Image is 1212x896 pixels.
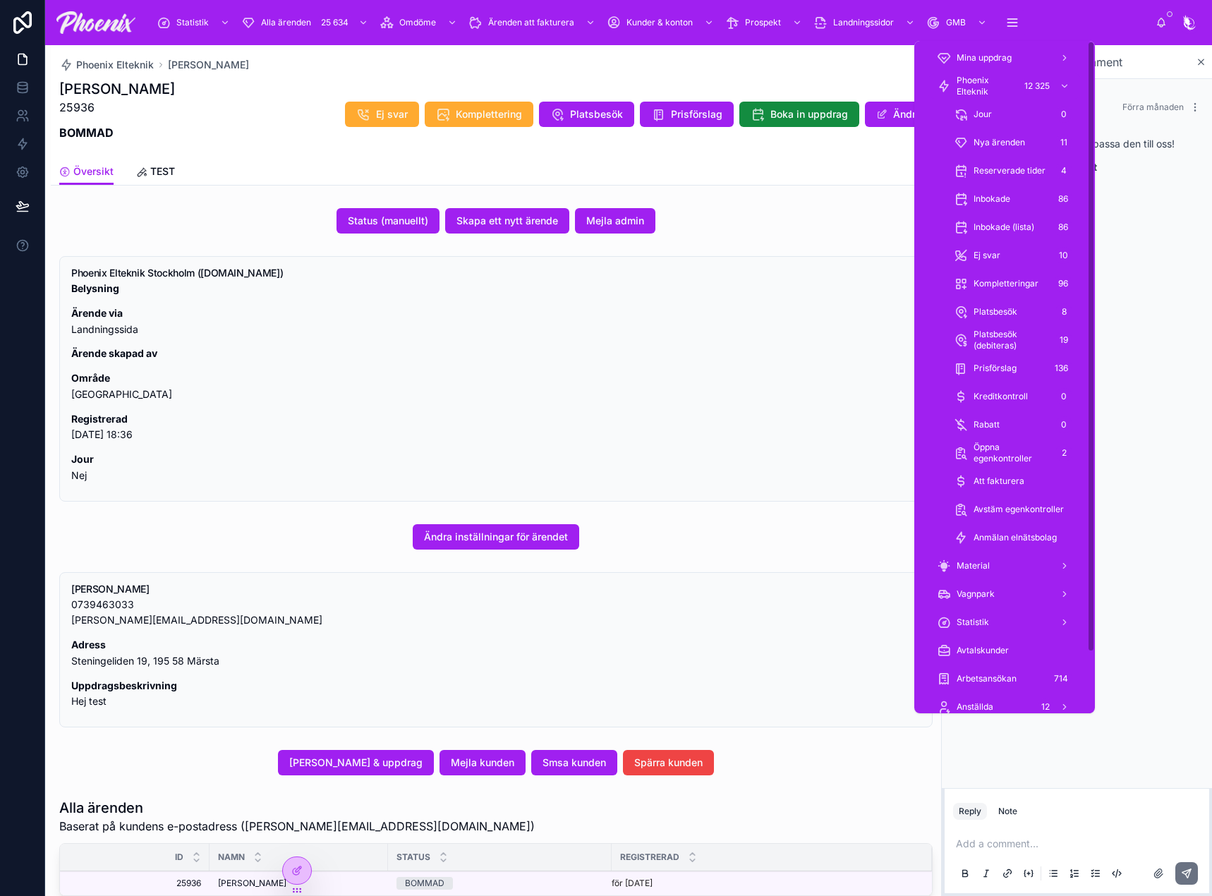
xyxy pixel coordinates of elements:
span: Platsbesök (debiteras) [974,329,1050,351]
span: Ärenden att fakturera [488,17,574,28]
strong: Område [71,372,110,384]
strong: BOMMAD [59,126,114,140]
a: Inbokade86 [945,186,1081,212]
p: Landningssida [71,305,921,338]
button: Smsa kunden [531,750,617,775]
span: Förra månaden [1122,102,1184,112]
a: 25936 [77,878,201,889]
span: Komplettering [456,107,522,121]
span: Nya ärenden [974,137,1025,148]
div: 0739463033 andreas@phx.se **Adress** Steningeliden 19, 195 58 Märsta **Uppdragsbeskrivning** Hej ... [71,597,921,710]
h1: Alla ärenden [59,798,535,818]
button: Reply [953,803,987,820]
a: Ärenden att fakturera [464,10,602,35]
a: Ej svar10 [945,243,1081,268]
h5: Andreas [71,584,921,594]
span: NAMN [218,852,245,863]
a: TEST [136,159,175,187]
button: Prisförslag [640,102,734,127]
button: Ändra [865,102,933,127]
strong: Belysning [71,282,119,294]
span: Inbokade (lista) [974,222,1034,233]
button: Spärra kunden [623,750,714,775]
strong: Ärende skapad av [71,347,157,359]
span: Prospekt [745,17,781,28]
a: Statistik [928,610,1081,635]
span: Phoenix Elteknik [957,75,1014,97]
button: Ändra inställningar för ärendet [413,524,579,550]
span: Ej svar [974,250,1000,261]
p: Hej test [71,678,921,710]
a: Jour0 [945,102,1081,127]
strong: Uppdragsbeskrivning [71,679,177,691]
span: Mejla kunden [451,756,514,770]
button: Skapa ett nytt ärende [445,208,569,234]
span: Anmälan elnätsbolag [974,532,1057,543]
span: Att fakturera [974,476,1024,487]
button: Mejla admin [575,208,655,234]
a: Prisförslag136 [945,356,1081,381]
span: Ändra inställningar för ärendet [424,530,568,544]
span: Mejla admin [586,214,644,228]
span: Platsbesök [974,306,1017,317]
a: Översikt [59,159,114,186]
a: Rabatt0 [945,412,1081,437]
span: Omdöme [399,17,436,28]
div: 25 634 [317,14,353,31]
span: Material [957,560,990,571]
div: 12 [1037,698,1054,715]
span: Öppna egenkontroller [974,442,1050,464]
div: 0 [1055,388,1072,405]
a: för [DATE] [612,878,915,889]
span: Prisförslag [974,363,1017,374]
div: 8 [1055,303,1072,320]
span: Reserverade tider [974,165,1046,176]
div: 2 [1055,444,1072,461]
a: Anmälan elnätsbolag [945,525,1081,550]
span: Baserat på kundens e-postadress ([PERSON_NAME][EMAIL_ADDRESS][DOMAIN_NAME]) [59,818,535,835]
div: 0 [1055,106,1072,123]
span: [PERSON_NAME] [218,878,286,889]
a: Inbokade (lista)86 [945,214,1081,240]
span: Spärra kunden [634,756,703,770]
span: Platsbesök [570,107,623,121]
span: Landningssidor [833,17,894,28]
div: 96 [1054,275,1072,292]
p: 0739463033 [PERSON_NAME][EMAIL_ADDRESS][DOMAIN_NAME] [71,597,921,629]
a: Prospekt [721,10,809,35]
div: 86 [1054,219,1072,236]
button: Note [993,803,1023,820]
span: Arbetsansökan [957,673,1017,684]
span: GMB [946,17,966,28]
strong: Ärende via [71,307,123,319]
a: Att fakturera [945,468,1081,494]
div: scrollable content [147,7,1156,38]
a: Platsbesök8 [945,299,1081,325]
span: Anställda [957,701,993,713]
div: 19 [1055,332,1072,349]
div: 11 [1055,134,1072,151]
a: Kunder & konton [602,10,721,35]
span: TEST [150,164,175,178]
span: Inbokade [974,193,1010,205]
a: Omdöme [375,10,464,35]
span: Vagnpark [957,588,995,600]
a: Anställda12 [928,694,1081,720]
span: Kreditkontroll [974,391,1028,402]
button: Status (manuellt) [337,208,440,234]
div: 12 325 [1020,78,1054,95]
div: **Belysning** **Ärende via** Landningssida **Ärende skapad av** **Område** Stockholm **Registrera... [71,281,921,484]
a: Platsbesök (debiteras)19 [945,327,1081,353]
a: Landningssidor [809,10,922,35]
button: Mejla kunden [440,750,526,775]
span: Ej svar [376,107,408,121]
span: [PERSON_NAME] & uppdrag [289,756,423,770]
span: Boka in uppdrag [770,107,848,121]
span: Alla ärenden [261,17,311,28]
a: [PERSON_NAME] [168,58,249,72]
span: Rabatt [974,419,1000,430]
div: 86 [1054,190,1072,207]
span: Kompletteringar [974,278,1038,289]
span: Status [396,852,430,863]
p: [DATE] 18:36 [71,411,921,444]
